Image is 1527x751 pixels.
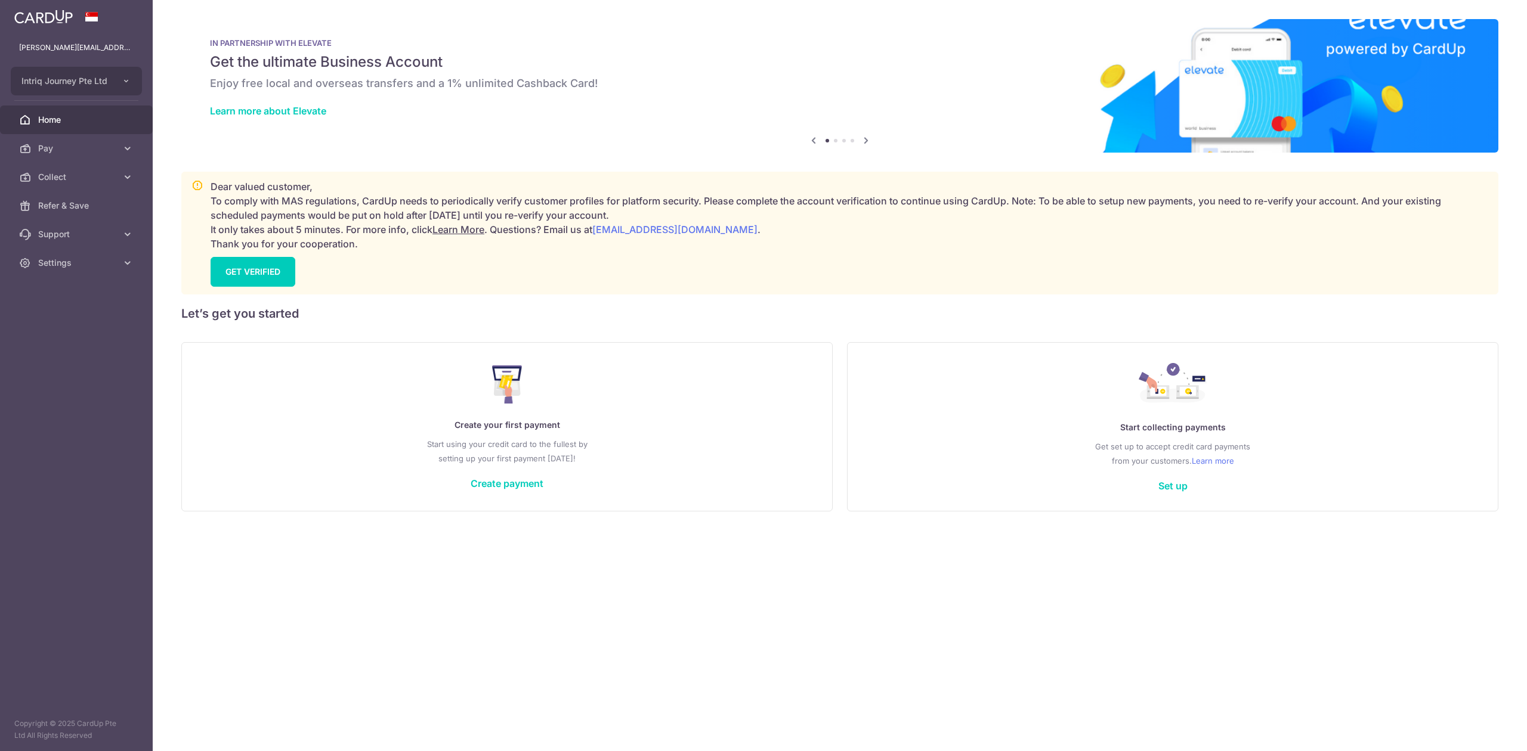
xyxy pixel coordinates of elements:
[210,52,1470,72] h5: Get the ultimate Business Account
[871,420,1474,435] p: Start collecting payments
[11,67,142,95] button: Intriq Journey Pte Ltd
[206,418,808,432] p: Create your first payment
[38,114,117,126] span: Home
[210,38,1470,48] p: IN PARTNERSHIP WITH ELEVATE
[1139,363,1207,406] img: Collect Payment
[38,200,117,212] span: Refer & Save
[38,171,117,183] span: Collect
[210,105,326,117] a: Learn more about Elevate
[19,42,134,54] p: [PERSON_NAME][EMAIL_ADDRESS][DOMAIN_NAME]
[211,179,1488,251] p: Dear valued customer, To comply with MAS regulations, CardUp needs to periodically verify custome...
[181,304,1498,323] h5: Let’s get you started
[1158,480,1188,492] a: Set up
[21,75,110,87] span: Intriq Journey Pte Ltd
[871,439,1474,468] p: Get set up to accept credit card payments from your customers.
[211,257,295,287] a: GET VERIFIED
[38,257,117,269] span: Settings
[432,224,484,235] a: Learn More
[1192,454,1234,468] a: Learn more
[471,477,543,489] a: Create payment
[206,437,808,466] p: Start using your credit card to the fullest by setting up your first payment [DATE]!
[592,224,758,235] a: [EMAIL_ADDRESS][DOMAIN_NAME]
[492,365,523,404] img: Make Payment
[181,19,1498,153] img: Renovation banner
[38,142,117,154] span: Pay
[14,10,73,24] img: CardUp
[38,228,117,240] span: Support
[210,76,1470,91] h6: Enjoy free local and overseas transfers and a 1% unlimited Cashback Card!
